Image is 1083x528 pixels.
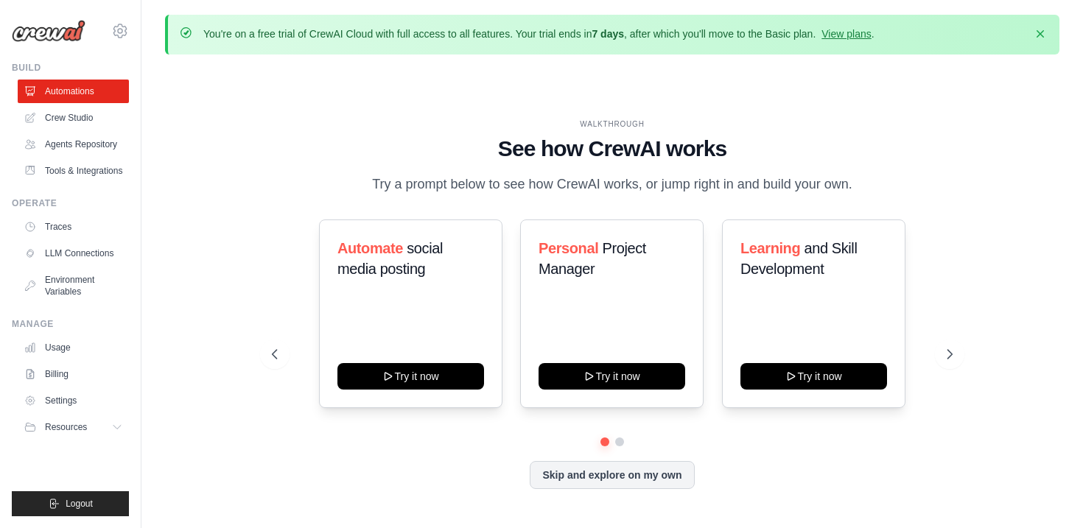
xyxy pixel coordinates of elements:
span: Learning [740,240,800,256]
div: Build [12,62,129,74]
a: Crew Studio [18,106,129,130]
a: Tools & Integrations [18,159,129,183]
button: Skip and explore on my own [530,461,694,489]
a: Usage [18,336,129,359]
span: Logout [66,498,93,510]
a: Environment Variables [18,268,129,303]
span: and Skill Development [740,240,857,277]
button: Resources [18,415,129,439]
p: You're on a free trial of CrewAI Cloud with full access to all features. Your trial ends in , aft... [203,27,875,41]
a: LLM Connections [18,242,129,265]
a: Traces [18,215,129,239]
button: Try it now [337,363,484,390]
button: Logout [12,491,129,516]
span: social media posting [337,240,443,277]
span: Project Manager [539,240,646,277]
a: Settings [18,389,129,412]
a: Agents Repository [18,133,129,156]
p: Try a prompt below to see how CrewAI works, or jump right in and build your own. [365,174,860,195]
div: Manage [12,318,129,330]
iframe: Chat Widget [1009,457,1083,528]
span: Automate [337,240,403,256]
span: Personal [539,240,598,256]
button: Try it now [539,363,685,390]
strong: 7 days [592,28,624,40]
span: Resources [45,421,87,433]
a: Billing [18,362,129,386]
a: View plans [821,28,871,40]
button: Try it now [740,363,887,390]
div: Operate [12,197,129,209]
div: WALKTHROUGH [272,119,952,130]
img: Logo [12,20,85,42]
a: Automations [18,80,129,103]
h1: See how CrewAI works [272,135,952,162]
